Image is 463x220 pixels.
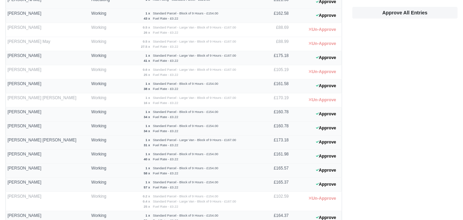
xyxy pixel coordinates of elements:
td: Working [89,37,115,51]
td: [PERSON_NAME] [6,192,90,211]
td: [PERSON_NAME] [6,177,90,192]
td: [PERSON_NAME] [6,79,90,93]
small: Standard Parcel - Block of 9 Hours - £154.00 [153,124,218,128]
small: Fuel Rate - £0.22 [153,16,178,20]
td: [PERSON_NAME] [6,163,90,177]
small: Standard Parcel - Block of 9 Hours - £154.00 [153,11,218,15]
td: [PERSON_NAME] [6,107,90,121]
small: Standard Parcel - Large Van - Block of 9 Hours - £167.00 [153,96,236,100]
strong: 58 x [144,171,150,175]
button: Approve [312,109,340,119]
small: Fuel Rate - £0.22 [153,45,178,48]
strong: 34 x [144,115,150,119]
small: Standard Parcel - Block of 9 Hours - £154.00 [153,213,218,217]
td: £175.18 [260,51,291,65]
small: Fuel Rate - £0.22 [153,129,178,133]
strong: 27.5 x [141,45,150,48]
strong: 1 x [146,54,150,57]
button: Approve [312,165,340,175]
td: £102.59 [260,192,291,211]
td: Working [89,177,115,192]
button: Approve All Entries [352,7,458,19]
strong: 40 x [144,157,150,161]
strong: 1 x [146,213,150,217]
small: Fuel Rate - £0.22 [153,101,178,105]
td: £165.57 [260,163,291,177]
strong: 1 x [146,11,150,15]
td: £105.19 [260,65,291,79]
td: £88.69 [260,23,291,37]
strong: 0.2 x [143,194,150,198]
td: Working [89,93,115,107]
td: £161.98 [260,149,291,163]
strong: 1 x [146,152,150,156]
small: Fuel Rate - £0.22 [153,143,178,147]
strong: 43 x [144,16,150,20]
small: Standard Parcel - Block of 9 Hours - £154.00 [153,166,218,170]
button: Approve [312,137,340,147]
strong: 34 x [144,129,150,133]
strong: 1 x [146,124,150,128]
button: Approve [312,81,340,91]
strong: 0.6 x [143,68,150,71]
td: [PERSON_NAME] [6,121,90,135]
button: Un-Approve [305,95,340,105]
small: Fuel Rate - £0.22 [153,205,178,208]
td: £160.78 [260,107,291,121]
small: Standard Parcel - Large Van - Block of 9 Hours - £167.00 [153,138,236,142]
td: Working [89,135,115,149]
small: Fuel Rate - £0.22 [153,157,178,161]
strong: 26 x [144,31,150,34]
td: £162.58 [260,9,291,23]
button: Approve [312,123,340,133]
td: [PERSON_NAME] [PERSON_NAME] [6,135,90,149]
small: Standard Parcel - Block of 9 Hours - £154.00 [153,194,218,198]
button: Approve [312,53,340,63]
td: Working [89,23,115,37]
small: Fuel Rate - £0.22 [153,59,178,62]
td: £161.58 [260,79,291,93]
td: [PERSON_NAME] [6,23,90,37]
td: Working [89,149,115,163]
small: Standard Parcel - Large Van - Block of 9 Hours - £167.00 [153,68,236,71]
iframe: Chat Widget [429,187,463,220]
strong: 31 x [144,143,150,147]
small: Standard Parcel - Block of 9 Hours - £154.00 [153,152,218,156]
small: Standard Parcel - Large Van - Block of 9 Hours - £167.00 [153,54,236,57]
td: Working [89,107,115,121]
td: Working [89,163,115,177]
td: Working [89,79,115,93]
td: £165.37 [260,177,291,192]
td: [PERSON_NAME] [PERSON_NAME] [6,93,90,107]
small: Standard Parcel - Block of 9 Hours - £154.00 [153,110,218,114]
strong: 25 x [144,73,150,77]
small: Standard Parcel - Large Van - Block of 9 Hours - £167.00 [153,39,236,43]
button: Approve [312,11,340,21]
td: [PERSON_NAME] [6,51,90,65]
strong: 38 x [144,87,150,91]
td: Working [89,9,115,23]
strong: 1 x [146,82,150,85]
strong: 1 x [146,96,150,100]
strong: 1 x [146,166,150,170]
button: Approve [312,180,340,189]
strong: 0.5 x [143,39,150,43]
td: £88.99 [260,37,291,51]
td: Working [89,121,115,135]
small: Fuel Rate - £0.22 [153,115,178,119]
td: [PERSON_NAME] [6,9,90,23]
button: Approve [312,151,340,161]
td: Working [89,51,115,65]
td: £170.19 [260,93,291,107]
small: Standard Parcel - Block of 9 Hours - £154.00 [153,180,218,184]
td: Working [89,65,115,79]
small: Fuel Rate - £0.22 [153,87,178,91]
td: Working [89,192,115,211]
small: Standard Parcel - Large Van - Block of 9 Hours - £167.00 [153,199,236,203]
small: Fuel Rate - £0.22 [153,73,178,77]
button: Un-Approve [305,194,340,204]
small: Standard Parcel - Block of 9 Hours - £154.00 [153,82,218,85]
td: £173.18 [260,135,291,149]
td: [PERSON_NAME] May [6,37,90,51]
